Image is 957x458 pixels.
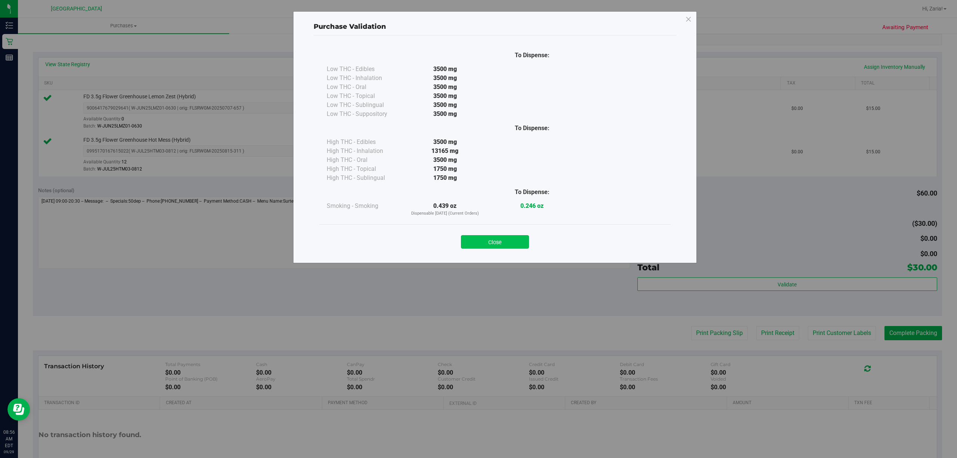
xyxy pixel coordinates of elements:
[489,51,576,60] div: To Dispense:
[401,74,489,83] div: 3500 mg
[314,22,386,31] span: Purchase Validation
[327,65,401,74] div: Low THC - Edibles
[401,165,489,173] div: 1750 mg
[327,92,401,101] div: Low THC - Topical
[489,124,576,133] div: To Dispense:
[461,235,529,249] button: Close
[327,156,401,165] div: High THC - Oral
[401,65,489,74] div: 3500 mg
[401,173,489,182] div: 1750 mg
[7,398,30,421] iframe: Resource center
[327,101,401,110] div: Low THC - Sublingual
[401,147,489,156] div: 13165 mg
[401,210,489,217] p: Dispensable [DATE] (Current Orders)
[401,92,489,101] div: 3500 mg
[520,202,544,209] strong: 0.246 oz
[401,156,489,165] div: 3500 mg
[327,138,401,147] div: High THC - Edibles
[401,101,489,110] div: 3500 mg
[327,165,401,173] div: High THC - Topical
[327,202,401,210] div: Smoking - Smoking
[401,138,489,147] div: 3500 mg
[401,83,489,92] div: 3500 mg
[327,173,401,182] div: High THC - Sublingual
[327,110,401,119] div: Low THC - Suppository
[327,147,401,156] div: High THC - Inhalation
[327,74,401,83] div: Low THC - Inhalation
[401,110,489,119] div: 3500 mg
[489,188,576,197] div: To Dispense:
[327,83,401,92] div: Low THC - Oral
[401,202,489,217] div: 0.439 oz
